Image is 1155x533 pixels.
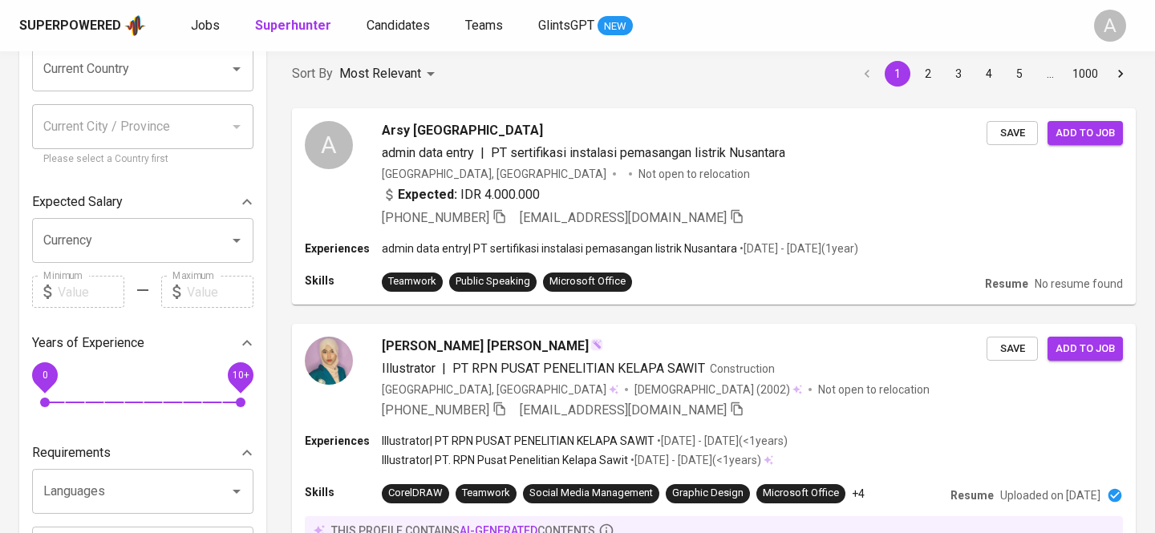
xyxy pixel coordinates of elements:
span: NEW [598,18,633,34]
span: PT RPN PUSAT PENELITIAN KELAPA SAWIT [452,361,705,376]
button: Open [225,229,248,252]
div: (2002) [634,382,802,398]
span: Save [995,124,1030,143]
a: Superhunter [255,16,334,36]
p: No resume found [1035,276,1123,292]
a: Superpoweredapp logo [19,14,146,38]
p: Sort By [292,64,333,83]
p: Illustrator | PT RPN PUSAT PENELITIAN KELAPA SAWIT [382,433,654,449]
b: Expected: [398,185,457,204]
div: A [1094,10,1126,42]
a: GlintsGPT NEW [538,16,633,36]
p: Not open to relocation [818,382,930,398]
span: Add to job [1056,340,1115,358]
b: Superhunter [255,18,331,33]
span: Illustrator [382,361,436,376]
button: Open [225,58,248,80]
img: 6beda6707880b86db812a27724dd367f.jpeg [305,337,353,385]
button: Add to job [1048,121,1123,146]
button: Save [987,337,1038,361]
a: Jobs [191,16,223,36]
span: 0 [42,369,47,381]
p: +4 [852,486,865,502]
span: | [442,359,446,378]
button: Go to page 2 [915,61,941,87]
span: PT sertifikasi instalasi pemasangan listrik Nusantara [491,145,785,160]
span: | [480,143,484,163]
p: Resume [985,276,1028,292]
div: Superpowered [19,17,121,35]
input: Value [58,276,124,308]
p: Not open to relocation [638,166,750,182]
p: Requirements [32,443,111,462]
span: Add to job [1056,124,1115,143]
span: Save [995,340,1030,358]
p: Skills [305,484,382,500]
div: Graphic Design [672,486,744,501]
p: Skills [305,273,382,289]
span: [EMAIL_ADDRESS][DOMAIN_NAME] [520,402,727,418]
span: GlintsGPT [538,18,594,33]
div: Requirements [32,437,253,469]
div: [GEOGRAPHIC_DATA], [GEOGRAPHIC_DATA] [382,166,606,182]
button: Go to page 5 [1007,61,1032,87]
p: Experiences [305,433,382,449]
span: admin data entry [382,145,474,160]
img: magic_wand.svg [590,338,603,351]
nav: pagination navigation [852,61,1136,87]
p: Illustrator | PT. RPN Pusat Penelitian Kelapa Sawit [382,452,628,468]
p: Please select a Country first [43,151,242,168]
button: Go to page 3 [946,61,971,87]
p: Uploaded on [DATE] [1000,487,1100,503]
span: Teams [465,18,503,33]
p: Experiences [305,240,382,256]
div: A [305,121,353,169]
div: Teamwork [388,274,436,289]
div: Public Speaking [456,274,530,289]
span: [PHONE_NUMBER] [382,402,489,418]
p: Resume [950,487,994,503]
div: Teamwork [462,486,510,501]
p: Most Relevant [339,64,421,83]
div: [GEOGRAPHIC_DATA], [GEOGRAPHIC_DATA] [382,382,618,398]
button: Open [225,480,248,503]
div: Expected Salary [32,186,253,218]
div: Microsoft Office [549,274,626,289]
button: Go to page 1000 [1068,61,1103,87]
button: page 1 [885,61,910,87]
a: Candidates [367,16,433,36]
button: Add to job [1048,337,1123,361]
a: AArsy [GEOGRAPHIC_DATA]admin data entry|PT sertifikasi instalasi pemasangan listrik Nusantara[GEO... [292,108,1136,305]
button: Go to page 4 [976,61,1002,87]
div: … [1037,66,1063,82]
p: Expected Salary [32,192,123,212]
span: Arsy [GEOGRAPHIC_DATA] [382,121,543,140]
div: Years of Experience [32,327,253,359]
input: Value [187,276,253,308]
p: Years of Experience [32,333,144,353]
div: Microsoft Office [763,486,839,501]
span: [PHONE_NUMBER] [382,210,489,225]
img: app logo [124,14,146,38]
span: Jobs [191,18,220,33]
span: [DEMOGRAPHIC_DATA] [634,382,756,398]
p: • [DATE] - [DATE] ( <1 years ) [654,433,788,449]
p: admin data entry | PT sertifikasi instalasi pemasangan listrik Nusantara [382,240,737,256]
p: • [DATE] - [DATE] ( 1 year ) [737,240,858,256]
div: Most Relevant [339,59,440,89]
span: Construction [710,362,775,375]
a: Teams [465,16,506,36]
span: Candidates [367,18,430,33]
button: Go to next page [1108,61,1133,87]
div: CorelDRAW [388,486,443,501]
div: Social Media Management [529,486,653,501]
span: [PERSON_NAME] [PERSON_NAME] [382,337,589,356]
button: Save [987,121,1038,146]
div: IDR 4.000.000 [382,185,540,204]
p: • [DATE] - [DATE] ( <1 years ) [628,452,761,468]
span: 10+ [232,369,249,381]
span: [EMAIL_ADDRESS][DOMAIN_NAME] [520,210,727,225]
